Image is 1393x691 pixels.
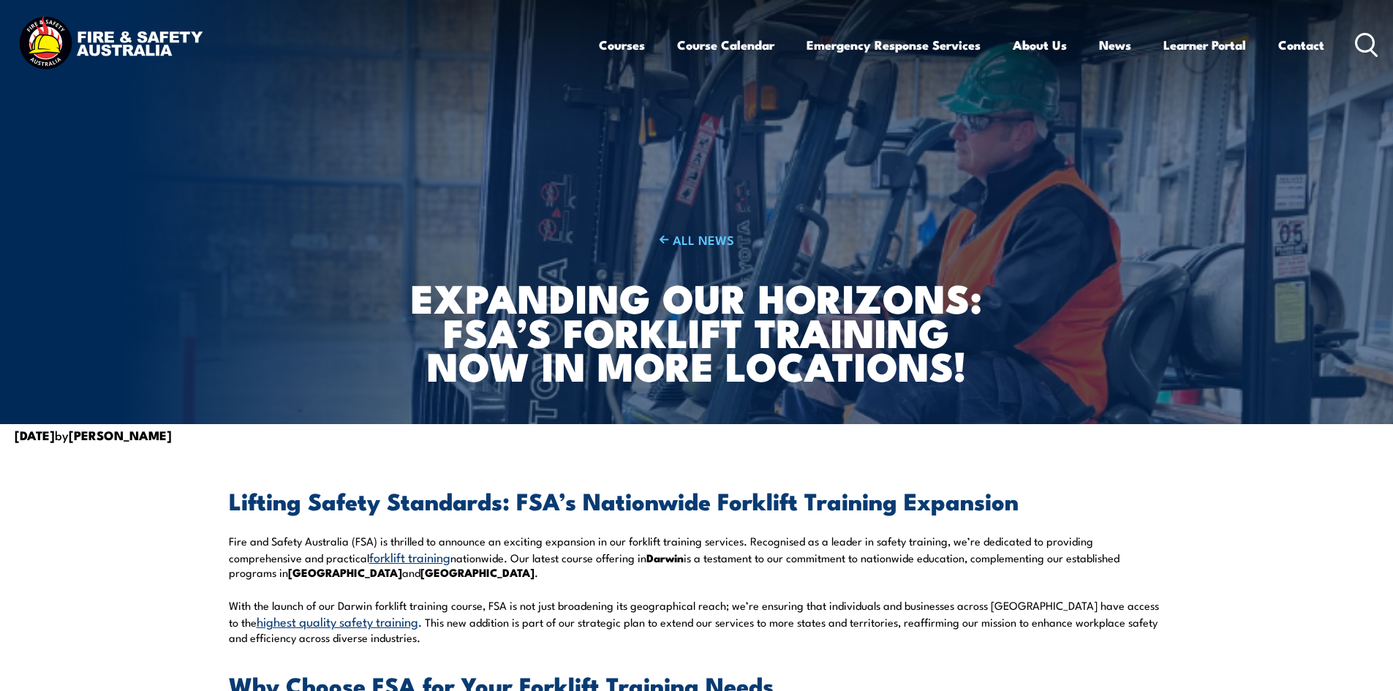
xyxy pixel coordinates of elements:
[69,426,172,445] strong: [PERSON_NAME]
[257,612,418,630] a: highest quality safety training
[599,26,645,64] a: Courses
[288,564,402,581] strong: [GEOGRAPHIC_DATA]
[677,26,774,64] a: Course Calendar
[1163,26,1246,64] a: Learner Portal
[409,280,984,382] h1: Expanding Our Horizons: FSA’s Forklift Training Now in More Locations!
[409,231,984,248] a: ALL NEWS
[15,426,55,445] strong: [DATE]
[229,482,1019,518] strong: Lifting Safety Standards: FSA’s Nationwide Forklift Training Expansion
[229,598,1165,644] p: With the launch of our Darwin forklift training course, FSA is not just broadening its geographic...
[420,564,535,581] strong: [GEOGRAPHIC_DATA]
[15,426,172,444] span: by
[229,534,1165,580] p: Fire and Safety Australia (FSA) is thrilled to announce an exciting expansion in our forklift tra...
[807,26,981,64] a: Emergency Response Services
[1278,26,1324,64] a: Contact
[1099,26,1131,64] a: News
[1013,26,1067,64] a: About Us
[646,549,684,566] strong: Darwin
[369,548,450,565] a: forklift training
